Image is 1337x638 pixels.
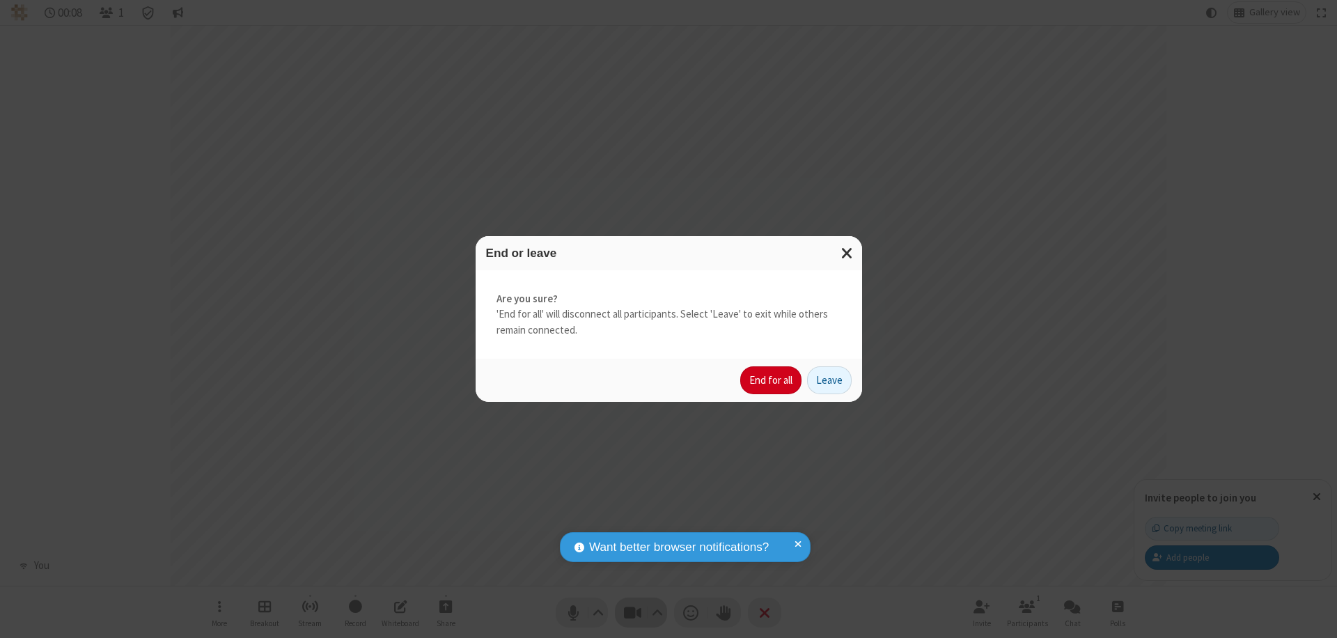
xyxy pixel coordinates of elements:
button: End for all [740,366,802,394]
strong: Are you sure? [497,291,841,307]
h3: End or leave [486,247,852,260]
button: Leave [807,366,852,394]
span: Want better browser notifications? [589,538,769,557]
button: Close modal [833,236,862,270]
div: 'End for all' will disconnect all participants. Select 'Leave' to exit while others remain connec... [476,270,862,359]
